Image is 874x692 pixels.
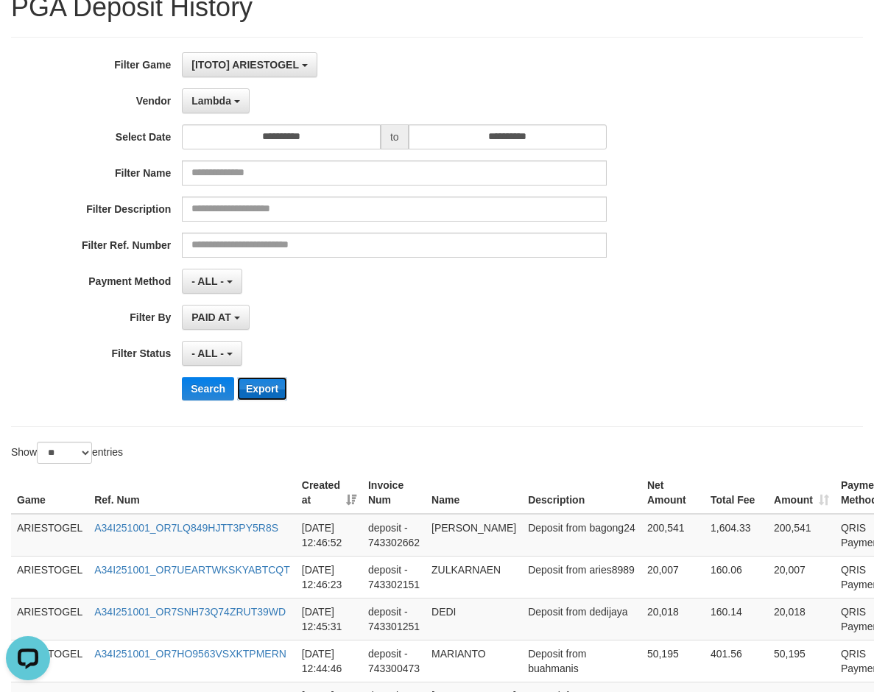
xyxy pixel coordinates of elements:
[426,514,522,557] td: [PERSON_NAME]
[641,556,705,598] td: 20,007
[768,640,835,682] td: 50,195
[362,598,426,640] td: deposit - 743301251
[94,606,286,618] a: A34I251001_OR7SNH73Q74ZRUT39WD
[182,88,250,113] button: Lambda
[426,640,522,682] td: MARIANTO
[522,472,641,514] th: Description
[296,556,362,598] td: [DATE] 12:46:23
[94,648,286,660] a: A34I251001_OR7HO9563VSXKTPMERN
[705,472,768,514] th: Total Fee
[362,514,426,557] td: deposit - 743302662
[522,556,641,598] td: Deposit from aries8989
[426,472,522,514] th: Name
[522,514,641,557] td: Deposit from bagong24
[182,269,242,294] button: - ALL -
[11,514,88,557] td: ARIESTOGEL
[641,472,705,514] th: Net Amount
[37,442,92,464] select: Showentries
[362,472,426,514] th: Invoice Num
[522,598,641,640] td: Deposit from dedijaya
[191,95,231,107] span: Lambda
[768,556,835,598] td: 20,007
[11,598,88,640] td: ARIESTOGEL
[705,514,768,557] td: 1,604.33
[182,52,317,77] button: [ITOTO] ARIESTOGEL
[191,311,230,323] span: PAID AT
[641,640,705,682] td: 50,195
[705,598,768,640] td: 160.14
[522,640,641,682] td: Deposit from buahmanis
[182,341,242,366] button: - ALL -
[296,598,362,640] td: [DATE] 12:45:31
[6,6,50,50] button: Open LiveChat chat widget
[768,514,835,557] td: 200,541
[191,275,224,287] span: - ALL -
[11,442,123,464] label: Show entries
[94,522,278,534] a: A34I251001_OR7LQ849HJTT3PY5R8S
[426,556,522,598] td: ZULKARNAEN
[94,564,290,576] a: A34I251001_OR7UEARTWKSKYABTCQT
[182,305,249,330] button: PAID AT
[191,59,298,71] span: [ITOTO] ARIESTOGEL
[768,472,835,514] th: Amount: activate to sort column ascending
[11,472,88,514] th: Game
[11,556,88,598] td: ARIESTOGEL
[705,556,768,598] td: 160.06
[296,514,362,557] td: [DATE] 12:46:52
[641,514,705,557] td: 200,541
[296,472,362,514] th: Created at: activate to sort column ascending
[381,124,409,149] span: to
[237,377,287,400] button: Export
[191,347,224,359] span: - ALL -
[362,556,426,598] td: deposit - 743302151
[182,377,234,400] button: Search
[362,640,426,682] td: deposit - 743300473
[88,472,296,514] th: Ref. Num
[296,640,362,682] td: [DATE] 12:44:46
[705,640,768,682] td: 401.56
[641,598,705,640] td: 20,018
[768,598,835,640] td: 20,018
[426,598,522,640] td: DEDI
